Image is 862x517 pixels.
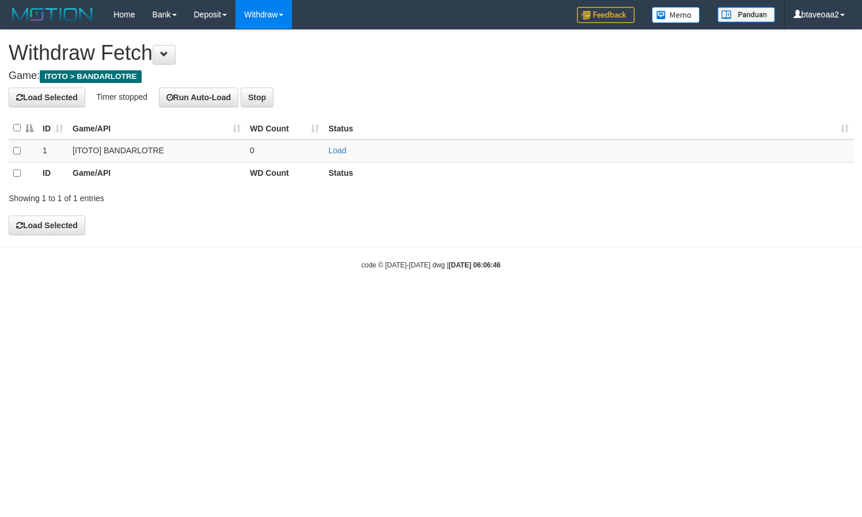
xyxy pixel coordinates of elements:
span: Timer stopped [96,92,147,101]
th: WD Count: activate to sort column ascending [245,117,324,139]
button: Run Auto-Load [159,88,239,107]
th: WD Count [245,162,324,184]
div: Showing 1 to 1 of 1 entries [9,188,351,204]
small: code © [DATE]-[DATE] dwg | [362,261,501,269]
img: MOTION_logo.png [9,6,96,23]
img: Button%20Memo.svg [652,7,700,23]
th: ID: activate to sort column ascending [38,117,68,139]
span: 0 [250,146,255,155]
img: Feedback.jpg [577,7,635,23]
h4: Game: [9,70,853,82]
th: ID [38,162,68,184]
img: panduan.png [717,7,775,22]
th: Game/API: activate to sort column ascending [68,117,245,139]
a: Load [328,146,346,155]
button: Load Selected [9,88,85,107]
button: Stop [241,88,274,107]
th: Status [324,162,853,184]
td: 1 [38,139,68,163]
strong: [DATE] 06:06:46 [449,261,500,269]
h1: Withdraw Fetch [9,41,853,65]
td: [ITOTO] BANDARLOTRE [68,139,245,163]
th: Game/API [68,162,245,184]
span: ITOTO > BANDARLOTRE [40,70,142,83]
button: Load Selected [9,216,85,235]
th: Status: activate to sort column ascending [324,117,853,139]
